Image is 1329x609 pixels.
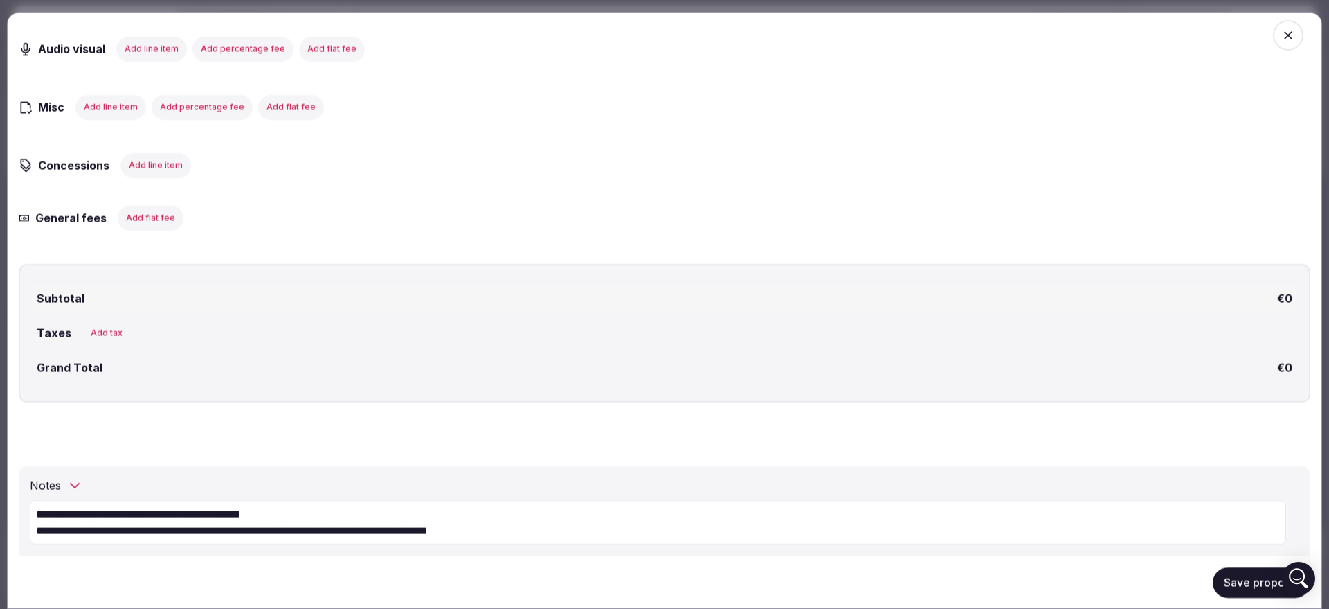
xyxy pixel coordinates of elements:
[1277,359,1298,376] span: €0
[75,94,146,119] button: Add line item
[33,98,78,115] h3: Misc
[30,477,61,493] h2: Notes
[31,359,102,376] span: Grand Total
[118,205,183,230] button: Add flat fee
[152,94,253,119] button: Add percentage fee
[116,36,187,61] button: Add line item
[31,290,84,306] span: Subtotal
[33,40,119,57] h3: Audio visual
[192,36,293,61] button: Add percentage fee
[120,152,191,177] button: Add line item
[1277,290,1298,306] span: €0
[299,36,365,61] button: Add flat fee
[258,94,324,119] button: Add flat fee
[82,320,131,345] button: Add tax
[30,209,118,226] h3: General fees
[1213,567,1310,597] button: Save proposal
[33,157,123,173] h3: Concessions
[31,324,71,341] h3: Taxes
